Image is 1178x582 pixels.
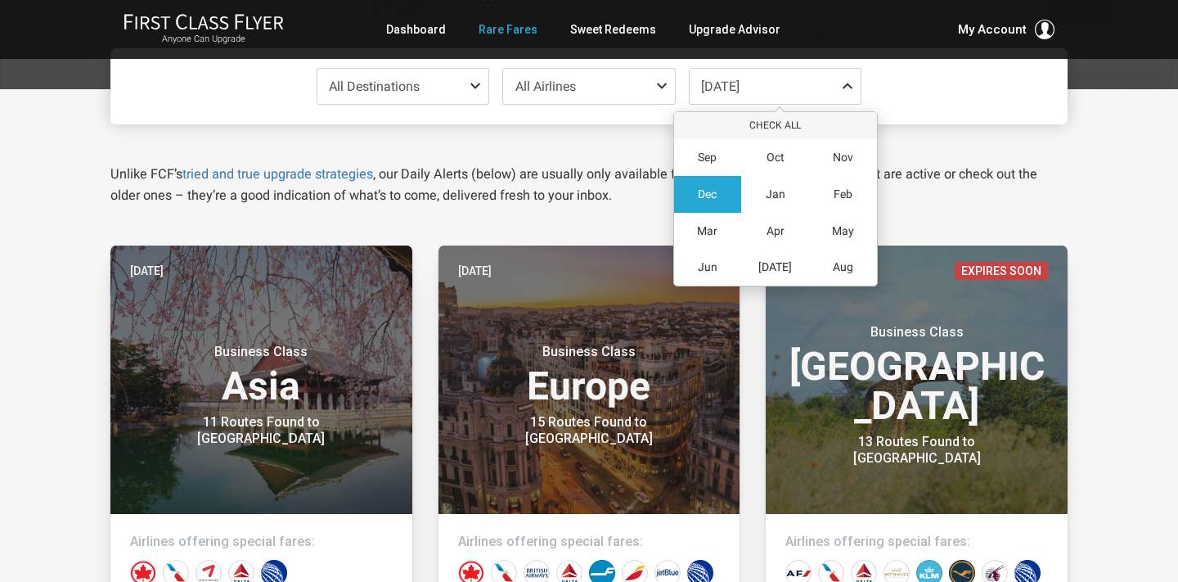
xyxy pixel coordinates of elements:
div: 15 Routes Found to [GEOGRAPHIC_DATA] [487,414,691,447]
h3: [GEOGRAPHIC_DATA] [785,324,1048,426]
a: Rare Fares [479,15,537,44]
button: My Account [958,20,1054,39]
h3: Asia [130,344,393,406]
h4: Airlines offering special fares: [458,534,721,550]
a: Upgrade Advisor [689,15,780,44]
div: 11 Routes Found to [GEOGRAPHIC_DATA] [159,414,363,447]
span: Jun [698,260,717,274]
span: All Airlines [515,79,576,94]
a: First Class FlyerAnyone Can Upgrade [124,13,284,46]
a: Dashboard [386,15,446,44]
h3: Europe [458,344,721,406]
a: Sweet Redeems [570,15,656,44]
span: [DATE] [758,260,792,274]
time: [DATE] [130,262,164,280]
span: [DATE] [701,79,740,94]
span: All Destinations [329,79,420,94]
span: Expires Soon [955,262,1048,280]
span: Dec [698,187,717,201]
time: [DATE] [458,262,492,280]
span: My Account [958,20,1027,39]
span: Sep [698,151,717,165]
small: Anyone Can Upgrade [124,34,284,45]
small: Business Class [815,324,1019,341]
span: Oct [767,151,785,165]
span: Mar [697,224,717,238]
span: Nov [833,151,853,165]
span: Jan [766,187,785,201]
button: Check All [674,112,877,139]
small: Business Class [159,344,363,360]
a: tried and true upgrade strategies [182,166,373,182]
span: Apr [767,224,785,238]
h4: Airlines offering special fares: [130,534,393,550]
h4: Airlines offering special fares: [785,534,1048,550]
div: 13 Routes Found to [GEOGRAPHIC_DATA] [815,434,1019,467]
img: First Class Flyer [124,13,284,30]
span: Aug [833,260,853,274]
span: May [832,224,854,238]
span: Feb [834,187,852,201]
small: Business Class [487,344,691,360]
p: Unlike FCF’s , our Daily Alerts (below) are usually only available for a short time. Jump on thos... [110,164,1068,206]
